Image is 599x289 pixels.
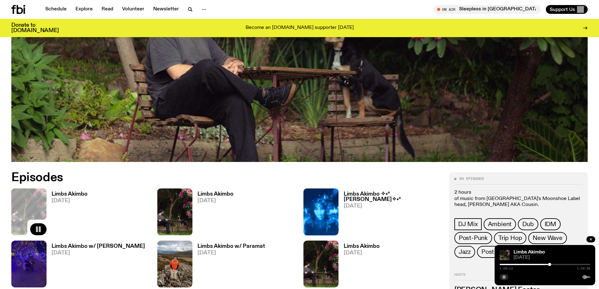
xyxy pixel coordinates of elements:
span: 84 episodes [459,177,484,181]
span: Ambient [488,221,512,228]
a: Jazz [454,246,475,258]
button: Support Us [546,5,588,14]
h3: Limbs Akimbo [344,244,380,249]
a: Post-Rock [477,246,515,258]
a: DJ Mix [454,218,482,230]
h3: Donate to [DOMAIN_NAME] [11,23,59,33]
a: Explore [72,5,97,14]
span: Post-Punk [459,235,488,242]
h2: Hosts [454,273,583,281]
h2: Episodes [11,172,393,183]
h3: Limbs Akimbo ✧˖°[PERSON_NAME]✧˖° [344,192,442,202]
a: Dub [518,218,538,230]
a: Schedule [42,5,70,14]
span: Post-Rock [481,248,510,255]
span: DJ Mix [458,221,478,228]
span: [DATE] [197,250,265,256]
a: Limbs Akimbo[DATE] [339,244,380,287]
a: Limbs Akimbo[DATE] [192,192,233,235]
span: IDM [545,221,556,228]
p: 2 hours of music from [GEOGRAPHIC_DATA]'s Moonshoe Label head, [PERSON_NAME] AKA Cousin. [454,190,583,208]
a: Trip Hop [494,232,526,244]
h3: Limbs Akimbo [197,192,233,197]
span: 1:06:13 [500,267,513,270]
span: [DATE] [52,198,87,203]
a: Limbs Akimbo w/ Paramat[DATE] [192,244,265,287]
span: 1:59:58 [577,267,590,270]
span: [DATE] [197,198,233,203]
span: Support Us [550,7,575,12]
img: Jackson sits at an outdoor table, legs crossed and gazing at a black and brown dog also sitting a... [157,188,192,235]
a: Limbs Akimbo[DATE] [47,192,87,235]
h3: Limbs Akimbo [52,192,87,197]
img: Jackson sits at an outdoor table, legs crossed and gazing at a black and brown dog also sitting a... [303,241,339,287]
a: Newsletter [149,5,183,14]
span: New Wave [533,235,562,242]
span: [DATE] [344,250,380,256]
p: Become an [DOMAIN_NAME] supporter [DATE] [246,25,354,31]
span: [DATE] [513,255,590,260]
a: Read [98,5,117,14]
h3: Limbs Akimbo w/ Paramat [197,244,265,249]
a: Volunteer [118,5,148,14]
a: Ambient [484,218,516,230]
button: On AirSleepless in [GEOGRAPHIC_DATA] [434,5,541,14]
span: Trip Hop [498,235,522,242]
span: Dub [522,221,534,228]
a: IDM [540,218,561,230]
h3: Limbs Akimbo w/ [PERSON_NAME] [52,244,145,249]
span: Jazz [459,248,471,255]
a: Limbs Akimbo w/ [PERSON_NAME][DATE] [47,244,145,287]
img: Jackson sits at an outdoor table, legs crossed and gazing at a black and brown dog also sitting a... [500,250,510,260]
a: Limbs Akimbo [513,250,545,255]
span: [DATE] [52,250,145,256]
a: New Wave [528,232,567,244]
span: [DATE] [344,203,442,209]
a: Limbs Akimbo ✧˖°[PERSON_NAME]✧˖°[DATE] [339,192,442,235]
a: Post-Punk [454,232,492,244]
